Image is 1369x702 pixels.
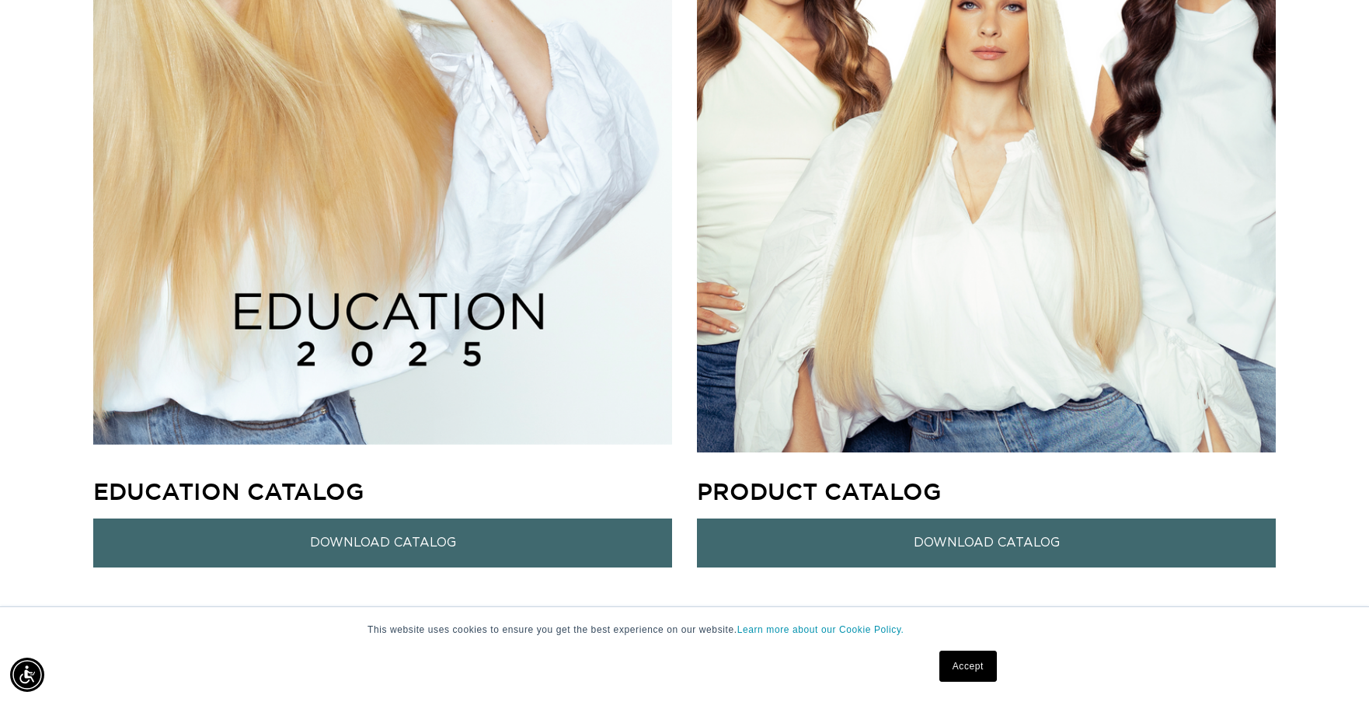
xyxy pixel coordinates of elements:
[737,624,904,635] a: Learn more about our Cookie Policy.
[939,651,997,682] a: Accept
[368,623,1001,637] p: This website uses cookies to ensure you get the best experience on our website.
[697,476,1276,506] h3: Product Catalog
[10,658,44,692] div: Accessibility Menu
[93,476,672,506] h3: Education Catalog
[93,519,672,568] a: Download Catalog
[1291,627,1369,702] iframe: Chat Widget
[697,519,1276,568] a: Download Catalog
